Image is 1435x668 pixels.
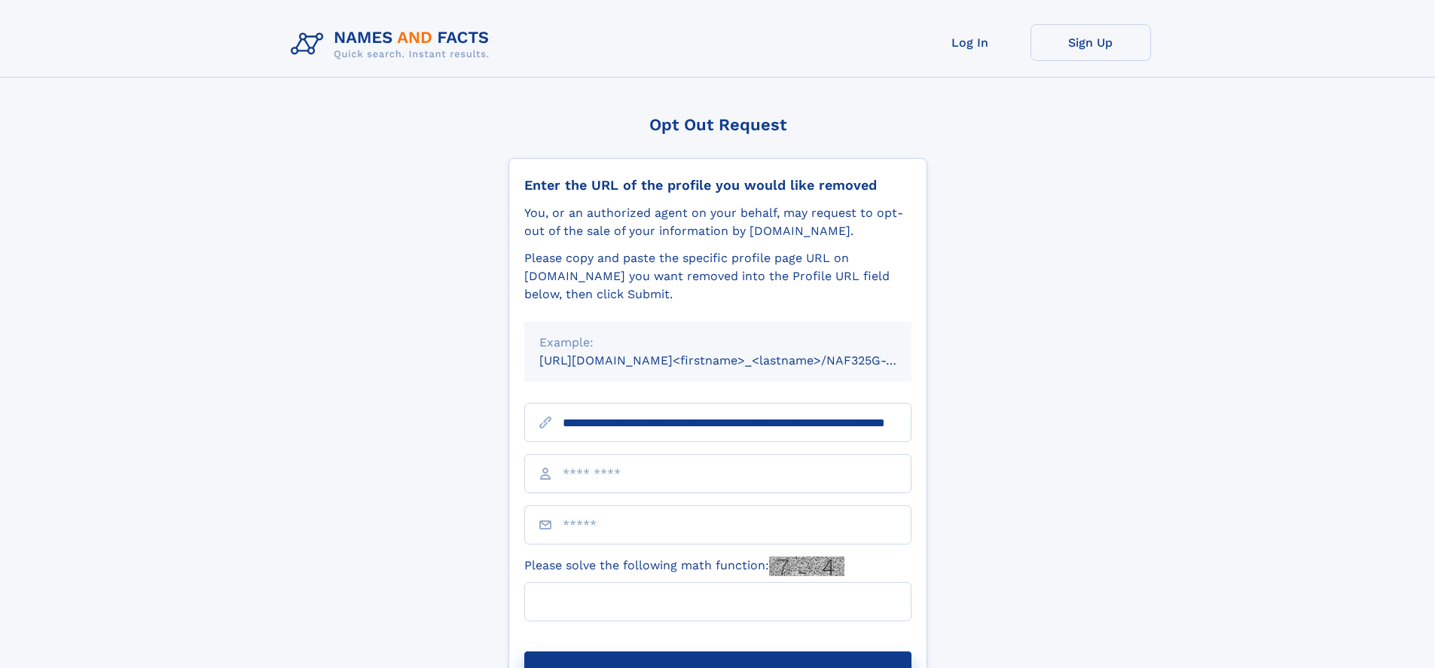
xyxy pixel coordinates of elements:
label: Please solve the following math function: [524,557,844,576]
a: Sign Up [1030,24,1151,61]
img: Logo Names and Facts [285,24,502,65]
div: Please copy and paste the specific profile page URL on [DOMAIN_NAME] you want removed into the Pr... [524,249,911,303]
div: Example: [539,334,896,352]
div: Opt Out Request [508,115,927,134]
small: [URL][DOMAIN_NAME]<firstname>_<lastname>/NAF325G-xxxxxxxx [539,353,940,368]
div: You, or an authorized agent on your behalf, may request to opt-out of the sale of your informatio... [524,204,911,240]
a: Log In [910,24,1030,61]
div: Enter the URL of the profile you would like removed [524,177,911,194]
